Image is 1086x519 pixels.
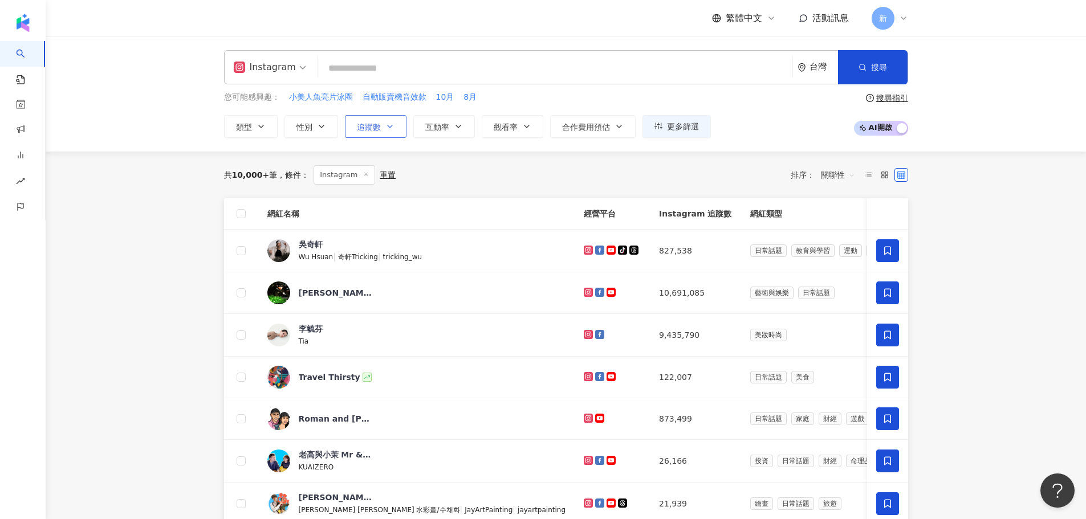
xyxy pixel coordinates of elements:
img: KOL Avatar [267,281,290,304]
span: 類型 [236,122,252,132]
div: Roman and [PERSON_NAME] [299,413,373,424]
th: 網紅類型 [741,198,971,230]
td: 827,538 [650,230,741,272]
span: 條件 ： [277,170,309,179]
span: 互動率 [425,122,449,132]
span: 您可能感興趣： [224,92,280,103]
a: KOL AvatarTravel Thirsty [267,366,566,389]
span: JayArtPainting [465,506,513,514]
img: KOL Avatar [267,492,290,515]
span: 觀看率 [494,122,518,132]
span: 10月 [436,92,454,103]
div: 吳奇軒 [299,239,323,250]
span: 美食 [791,371,814,383]
th: 網紅名稱 [258,198,575,230]
span: 旅遊 [819,497,841,510]
div: [PERSON_NAME] [PERSON_NAME] Painting [299,492,373,503]
span: 遊戲 [846,412,869,425]
button: 觀看率 [482,115,543,138]
span: 日常話題 [750,244,787,257]
span: | [460,505,465,514]
button: 小美人魚亮片泳圈 [288,91,353,104]
span: rise [16,170,25,195]
div: 排序： [791,166,861,184]
div: [PERSON_NAME] [PERSON_NAME] [299,287,373,299]
div: Travel Thirsty [299,371,360,383]
span: 小美人魚亮片泳圈 [289,92,353,103]
div: 搜尋指引 [876,93,908,103]
span: 追蹤數 [357,122,381,132]
td: 873,499 [650,398,741,440]
iframe: Help Scout Beacon - Open [1040,473,1075,508]
td: 122,007 [650,357,741,398]
span: 關聯性 [821,166,855,184]
span: | [378,252,383,261]
a: KOL Avatar[PERSON_NAME] [PERSON_NAME] [267,281,566,304]
span: 8月 [463,92,477,103]
span: 命理占卜 [846,455,882,467]
td: 9,435,790 [650,314,741,357]
span: 教育與學習 [791,244,835,257]
span: [PERSON_NAME] [PERSON_NAME] 水彩畫/수채화 [299,506,460,514]
div: 台灣 [810,62,838,72]
img: logo icon [14,14,32,32]
a: KOL Avatar老高與小茉 Mr & Mrs GaoKUAIZERO [267,449,566,473]
td: 26,166 [650,440,741,483]
span: Tia [299,337,309,345]
span: | [513,505,518,514]
span: environment [798,63,806,72]
div: 重置 [380,170,396,179]
span: 搜尋 [871,63,887,72]
span: 財經 [819,455,841,467]
span: 10,000+ [232,170,270,179]
span: 活動訊息 [812,13,849,23]
a: KOL Avatar李毓芬Tia [267,323,566,347]
span: 日常話題 [798,287,835,299]
span: question-circle [866,94,874,102]
span: jayartpainting [518,506,566,514]
td: 10,691,085 [650,272,741,314]
span: 投資 [750,455,773,467]
span: 交通工具 [867,244,903,257]
button: 互動率 [413,115,475,138]
button: 10月 [436,91,455,104]
span: 日常話題 [750,412,787,425]
button: 性別 [284,115,338,138]
a: KOL Avatar吳奇軒Wu Hsuan|奇軒Tricking|tricking_wu [267,239,566,263]
img: KOL Avatar [267,449,290,472]
span: 自動販賣機音效款 [363,92,426,103]
th: 經營平台 [575,198,650,230]
a: search [16,41,39,85]
span: 性別 [296,122,312,132]
span: 藝術與娛樂 [750,287,794,299]
div: 老高與小茉 Mr & Mrs Gao [299,449,373,460]
span: 繁體中文 [726,12,762,24]
span: 繪畫 [750,497,773,510]
span: 合作費用預估 [562,122,610,132]
span: 日常話題 [778,497,814,510]
span: 財經 [819,412,841,425]
span: tricking_wu [383,253,422,261]
img: KOL Avatar [267,407,290,430]
a: KOL AvatarRoman and [PERSON_NAME] [267,407,566,430]
span: Instagram [314,165,375,185]
div: 李毓芬 [299,323,323,334]
img: KOL Avatar [267,239,290,262]
button: 8月 [463,91,477,104]
button: 自動販賣機音效款 [362,91,427,104]
span: | [333,252,338,261]
img: KOL Avatar [267,324,290,346]
div: Instagram [234,58,296,76]
span: 美妝時尚 [750,329,787,341]
span: 運動 [839,244,862,257]
th: Instagram 追蹤數 [650,198,741,230]
span: 日常話題 [750,371,787,383]
span: 新 [879,12,887,24]
img: KOL Avatar [267,366,290,389]
button: 合作費用預估 [550,115,636,138]
span: 家庭 [791,412,814,425]
div: 共 筆 [224,170,278,179]
a: KOL Avatar[PERSON_NAME] [PERSON_NAME] Painting[PERSON_NAME] [PERSON_NAME] 水彩畫/수채화|JayArtPainting|... [267,492,566,516]
span: 更多篩選 [667,122,699,131]
button: 類型 [224,115,278,138]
